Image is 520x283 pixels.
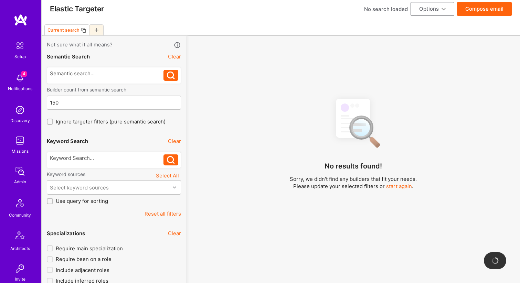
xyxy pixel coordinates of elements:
[9,211,31,219] div: Community
[47,138,88,145] div: Keyword Search
[47,28,79,33] div: Current search
[491,257,499,264] img: loading
[47,41,113,49] span: Not sure what it all means?
[167,72,175,79] i: icon Search
[13,164,27,178] img: admin teamwork
[13,71,27,85] img: bell
[173,186,176,189] i: icon Chevron
[411,2,454,16] button: Options
[56,255,112,263] span: Require been on a role
[14,14,28,26] img: logo
[14,53,26,60] div: Setup
[168,138,181,145] button: Clear
[173,41,181,49] i: icon Info
[12,228,28,245] img: Architects
[56,245,123,252] span: Require main specialization
[290,175,417,183] p: Sorry, we didn't find any builders that fit your needs.
[325,162,382,170] h4: No results found!
[442,7,446,11] i: icon ArrowDownBlack
[364,6,408,13] div: No search loaded
[10,117,30,124] div: Discovery
[15,275,25,283] div: Invite
[47,171,85,177] label: Keyword sources
[12,195,28,211] img: Community
[154,171,181,180] button: Select All
[56,197,108,205] span: Use query for sorting
[47,86,181,93] label: Builder count from semantic search
[290,183,417,190] p: Please update your selected filters or .
[56,118,166,125] span: Ignore targeter filters (pure semantic search)
[457,2,512,16] button: Compose email
[14,178,26,185] div: Admin
[324,92,382,153] img: No Results
[13,103,27,117] img: discovery
[21,71,27,77] span: 4
[81,28,86,33] i: icon Copy
[13,39,27,53] img: setup
[13,134,27,148] img: teamwork
[56,266,109,274] span: Include adjacent roles
[10,245,30,252] div: Architects
[50,4,104,13] h3: Elastic Targeter
[95,28,98,32] i: icon Plus
[386,183,412,190] button: start again
[47,230,85,237] div: Specializations
[168,230,181,237] button: Clear
[47,53,90,60] div: Semantic Search
[168,53,181,60] button: Clear
[8,85,32,92] div: Notifications
[13,262,27,275] img: Invite
[12,148,29,155] div: Missions
[167,156,175,164] i: icon Search
[50,184,109,191] div: Select keyword sources
[145,210,181,217] button: Reset all filters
